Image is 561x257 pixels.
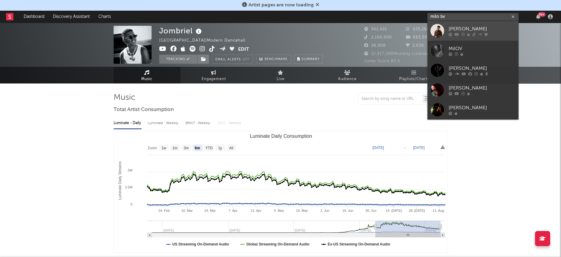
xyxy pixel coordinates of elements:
[406,36,430,39] span: 883,000
[406,44,424,48] span: 2,630
[449,104,515,111] div: [PERSON_NAME]
[118,161,122,200] text: Luminate Daily Streams
[536,14,540,19] button: 99+
[202,76,226,83] span: Engagement
[413,146,425,150] text: [DATE]
[427,41,518,60] a: MilOV
[247,67,314,83] a: Live
[250,134,312,139] text: Luminate Daily Consumption
[449,65,515,72] div: [PERSON_NAME]
[125,185,132,189] text: 2.5M
[449,84,515,92] div: [PERSON_NAME]
[158,209,169,212] text: 24. Feb
[406,27,429,31] span: 625,266
[246,242,309,246] text: Global Streaming On-Demand Audio
[128,168,132,172] text: 5M
[365,209,376,212] text: 30. Jun
[238,46,249,53] button: Edit
[427,80,518,100] a: [PERSON_NAME]
[409,209,425,212] text: 28. [DATE]
[19,11,49,23] a: Dashboard
[403,146,406,150] text: →
[183,146,189,150] text: 3m
[172,146,177,150] text: 1m
[248,3,314,8] span: Artist pages are now loading
[180,67,247,83] a: Engagement
[205,146,212,150] text: YTD
[256,55,291,64] a: Benchmark
[427,21,518,41] a: [PERSON_NAME]
[186,118,211,128] div: BMAT - Weekly
[314,67,381,83] a: Audience
[364,59,400,63] span: Jump Score: 82.0
[229,146,233,150] text: All
[364,44,386,48] span: 28,000
[364,27,387,31] span: 561,421
[159,37,252,44] div: [GEOGRAPHIC_DATA] | Modern Dancehall
[148,118,180,128] div: Luminate - Weekly
[358,96,422,101] input: Search by song name or URL
[195,146,200,150] text: 6m
[161,146,166,150] text: 1w
[159,26,203,36] div: Jombriel
[364,52,431,56] span: 12,917,098 Monthly Listeners
[296,209,308,212] text: 19. May
[274,209,284,212] text: 5. May
[218,146,222,150] text: 1y
[427,100,518,120] a: [PERSON_NAME]
[294,55,323,64] button: Summary
[538,12,546,17] div: 99 +
[114,67,180,83] a: Music
[49,11,94,23] a: Discovery Assistant
[399,76,429,83] span: Playlists/Charts
[94,11,115,23] a: Charts
[386,209,402,212] text: 14. [DATE]
[316,3,319,8] span: Dismiss
[427,60,518,80] a: [PERSON_NAME]
[251,209,261,212] text: 21. Apr
[114,131,448,252] svg: Luminate Daily Consumption
[148,146,157,150] text: Zoom
[302,58,320,61] span: Summary
[342,209,353,212] text: 16. Jun
[372,146,384,150] text: [DATE]
[277,76,285,83] span: Live
[320,209,329,212] text: 2. Jun
[338,76,357,83] span: Audience
[265,56,288,63] span: Benchmark
[114,106,174,113] span: Total Artist Consumption
[181,209,193,212] text: 10. Mar
[159,55,197,64] button: Tracking
[204,209,216,212] text: 24. Mar
[427,13,518,21] input: Search for artists
[242,58,250,61] em: Off
[381,67,448,83] a: Playlists/Charts
[141,76,152,83] span: Music
[212,55,253,64] button: Email AlertsOff
[228,209,237,212] text: 7. Apr
[130,202,132,206] text: 0
[327,242,390,246] text: Ex-US Streaming On-Demand Audio
[114,118,142,128] div: Luminate - Daily
[449,25,515,32] div: [PERSON_NAME]
[172,242,229,246] text: US Streaming On-Demand Audio
[449,45,515,52] div: MilOV
[433,209,444,212] text: 11. Aug
[364,36,392,39] span: 2,100,000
